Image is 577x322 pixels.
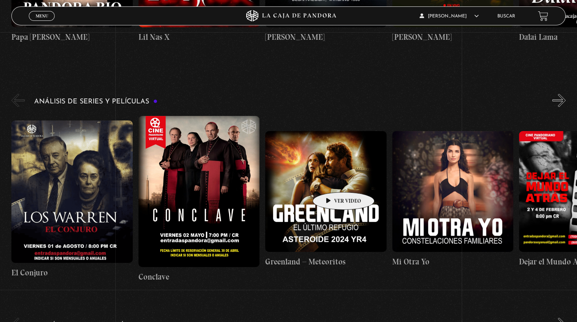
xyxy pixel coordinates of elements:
[265,113,386,285] a: Greenland – Meteoritos
[11,266,132,278] h4: El Conjuro
[392,255,513,267] h4: Mi Otra Yo
[392,113,513,285] a: Mi Otra Yo
[138,270,259,283] h4: Conclave
[11,94,25,107] button: Previous
[497,14,515,19] a: Buscar
[265,255,386,267] h4: Greenland – Meteoritos
[552,94,566,107] button: Next
[538,11,548,21] a: View your shopping cart
[11,113,132,285] a: El Conjuro
[34,98,157,105] h3: Análisis de series y películas
[392,31,513,43] h4: [PERSON_NAME]
[36,14,48,18] span: Menu
[265,31,386,43] h4: [PERSON_NAME]
[33,20,51,25] span: Cerrar
[138,113,259,285] a: Conclave
[420,14,479,19] span: [PERSON_NAME]
[138,31,259,43] h4: Lil Nas X
[11,31,132,43] h4: Papa [PERSON_NAME]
